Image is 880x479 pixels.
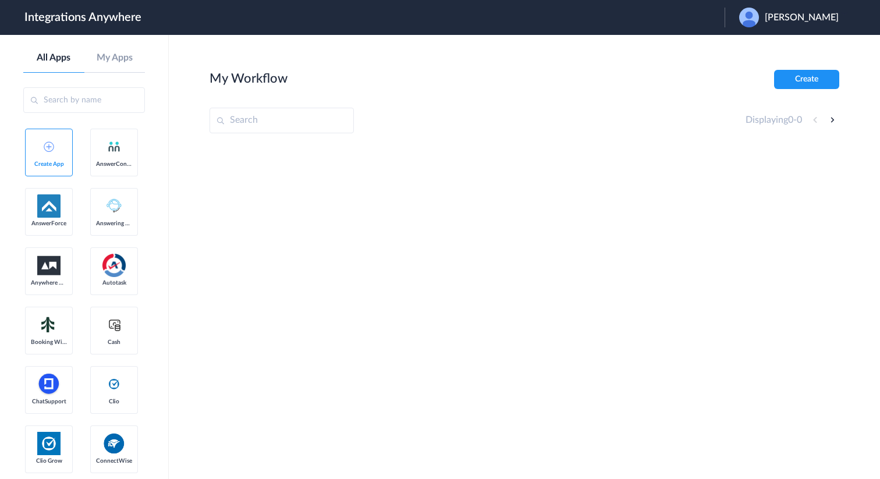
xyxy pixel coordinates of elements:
[37,256,61,275] img: aww.png
[37,194,61,218] img: af-app-logo.svg
[31,220,67,227] span: AnswerForce
[23,52,84,63] a: All Apps
[102,432,126,455] img: connectwise.png
[96,457,132,464] span: ConnectWise
[37,372,61,396] img: chatsupport-icon.svg
[107,377,121,391] img: clio-logo.svg
[96,279,132,286] span: Autotask
[739,8,759,27] img: user.png
[44,141,54,152] img: add-icon.svg
[31,161,67,168] span: Create App
[23,87,145,113] input: Search by name
[210,71,288,86] h2: My Workflow
[102,254,126,277] img: autotask.png
[37,314,61,335] img: Setmore_Logo.svg
[107,140,121,154] img: answerconnect-logo.svg
[102,194,126,218] img: Answering_service.png
[96,339,132,346] span: Cash
[746,115,802,126] h4: Displaying -
[797,115,802,125] span: 0
[24,10,141,24] h1: Integrations Anywhere
[210,108,354,133] input: Search
[31,457,67,464] span: Clio Grow
[37,432,61,455] img: Clio.jpg
[96,398,132,405] span: Clio
[84,52,146,63] a: My Apps
[31,339,67,346] span: Booking Widget
[107,318,122,332] img: cash-logo.svg
[788,115,793,125] span: 0
[765,12,839,23] span: [PERSON_NAME]
[96,220,132,227] span: Answering Service
[96,161,132,168] span: AnswerConnect
[31,398,67,405] span: ChatSupport
[31,279,67,286] span: Anywhere Works
[774,70,839,89] button: Create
